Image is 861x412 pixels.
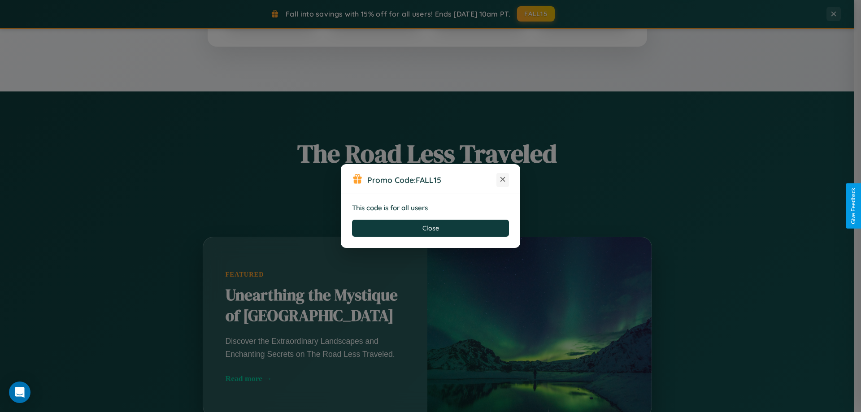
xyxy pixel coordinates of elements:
h3: Promo Code: [367,175,496,185]
b: FALL15 [416,175,441,185]
div: Give Feedback [850,188,857,224]
div: Open Intercom Messenger [9,382,30,403]
button: Close [352,220,509,237]
strong: This code is for all users [352,204,428,212]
